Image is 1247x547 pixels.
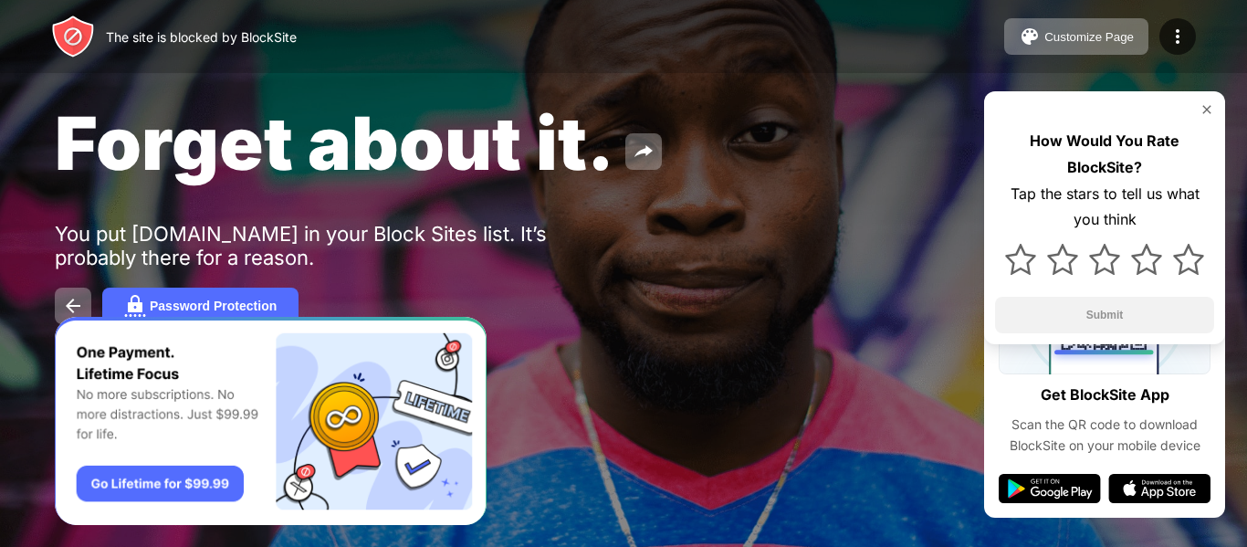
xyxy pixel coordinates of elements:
[1131,244,1162,275] img: star.svg
[55,317,487,526] iframe: Banner
[55,222,619,269] div: You put [DOMAIN_NAME] in your Block Sites list. It’s probably there for a reason.
[1200,102,1214,117] img: rate-us-close.svg
[1044,30,1134,44] div: Customize Page
[102,288,299,324] button: Password Protection
[999,415,1210,456] div: Scan the QR code to download BlockSite on your mobile device
[995,297,1214,333] button: Submit
[1167,26,1189,47] img: menu-icon.svg
[1047,244,1078,275] img: star.svg
[150,299,277,313] div: Password Protection
[62,295,84,317] img: back.svg
[633,141,655,163] img: share.svg
[995,128,1214,181] div: How Would You Rate BlockSite?
[51,15,95,58] img: header-logo.svg
[1005,244,1036,275] img: star.svg
[124,295,146,317] img: password.svg
[1004,18,1148,55] button: Customize Page
[1108,474,1210,503] img: app-store.svg
[55,99,614,187] span: Forget about it.
[1173,244,1204,275] img: star.svg
[1089,244,1120,275] img: star.svg
[999,474,1101,503] img: google-play.svg
[1019,26,1041,47] img: pallet.svg
[106,29,297,45] div: The site is blocked by BlockSite
[995,181,1214,234] div: Tap the stars to tell us what you think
